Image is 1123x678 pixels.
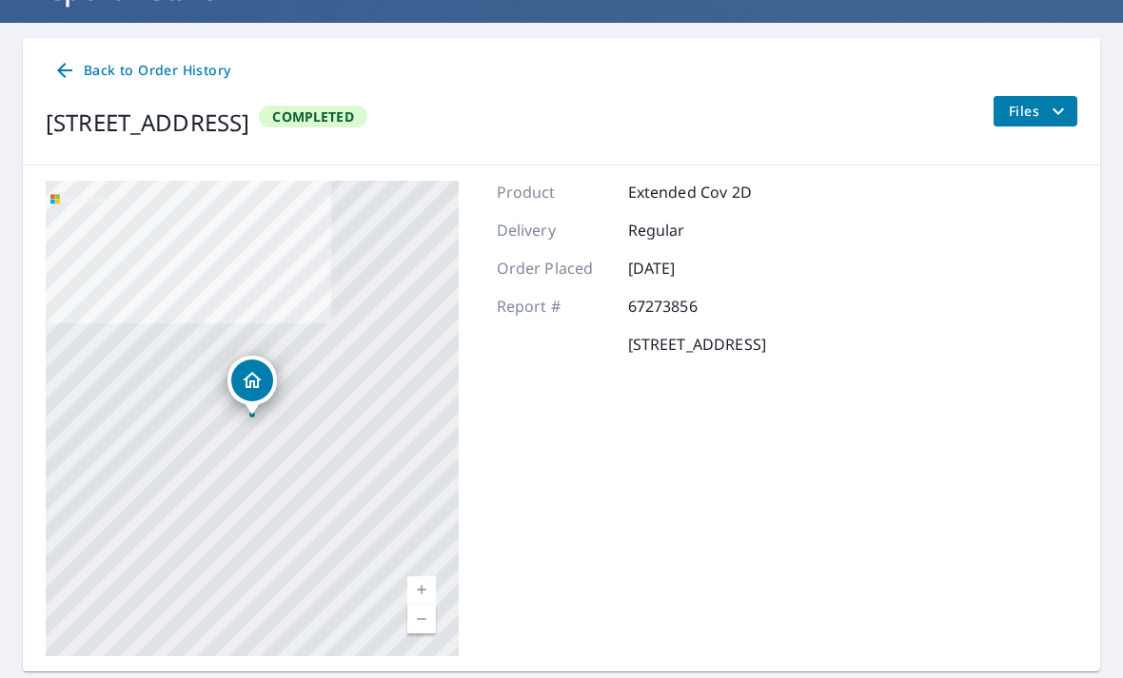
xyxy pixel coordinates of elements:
[407,576,436,605] a: Current Level 17, Zoom In
[46,53,238,88] a: Back to Order History
[261,107,364,126] span: Completed
[497,295,611,318] p: Report #
[628,219,742,242] p: Regular
[628,295,742,318] p: 67273856
[993,96,1077,126] button: filesDropdownBtn-67273856
[628,257,742,280] p: [DATE]
[1009,100,1070,123] span: Files
[497,219,611,242] p: Delivery
[227,356,277,415] div: Dropped pin, building 1, Residential property, 4102 West Edgemont Street Boise, ID 83706
[628,333,766,356] p: [STREET_ADDRESS]
[407,605,436,633] a: Current Level 17, Zoom Out
[46,106,249,140] div: [STREET_ADDRESS]
[53,59,230,83] span: Back to Order History
[497,257,611,280] p: Order Placed
[628,181,752,203] p: Extended Cov 2D
[497,181,611,203] p: Product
